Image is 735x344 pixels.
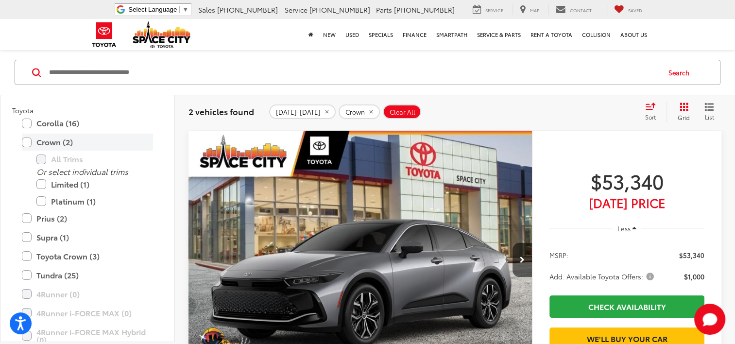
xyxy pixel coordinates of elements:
[549,272,656,281] span: Add. Available Toyota Offers:
[513,4,547,15] a: Map
[394,5,455,15] span: [PHONE_NUMBER]
[22,248,153,265] label: Toyota Crown (3)
[613,220,642,237] button: Less
[133,21,191,48] img: Space City Toyota
[341,19,364,50] a: Used
[697,102,721,121] button: List View
[269,104,336,119] button: remove 2026-2026
[179,6,180,13] span: ​
[339,104,380,119] button: remove Crown
[383,104,421,119] button: Clear All
[659,60,703,85] button: Search
[678,113,690,121] span: Grid
[22,267,153,284] label: Tundra (25)
[465,4,511,15] a: Service
[36,193,153,210] label: Platinum (1)
[570,7,592,13] span: Contact
[12,105,34,115] span: Toyota
[607,4,650,15] a: My Saved Vehicles
[640,102,667,121] button: Select sort value
[86,19,122,51] img: Toyota
[22,210,153,227] label: Prius (2)
[128,6,177,13] span: Select Language
[285,5,308,15] span: Service
[22,115,153,132] label: Corolla (16)
[22,305,153,322] label: 4Runner i-FORCE MAX (0)
[22,286,153,303] label: 4Runner (0)
[549,272,657,281] button: Add. Available Toyota Offers:
[472,19,526,50] a: Service & Parts
[390,108,415,116] span: Clear All
[704,113,714,121] span: List
[398,19,431,50] a: Finance
[217,5,278,15] span: [PHONE_NUMBER]
[530,7,539,13] span: Map
[318,19,341,50] a: New
[376,5,392,15] span: Parts
[364,19,398,50] a: Specials
[36,166,128,177] i: Or select individual trims
[431,19,472,50] a: SmartPath
[188,105,254,117] span: 2 vehicles found
[309,5,370,15] span: [PHONE_NUMBER]
[276,108,321,116] span: [DATE]-[DATE]
[549,295,704,317] a: Check Availability
[36,151,153,168] label: All Trims
[182,6,188,13] span: ▼
[577,19,615,50] a: Collision
[548,4,599,15] a: Contact
[513,243,532,277] button: Next image
[694,304,725,335] svg: Start Chat
[304,19,318,50] a: Home
[549,169,704,193] span: $53,340
[628,7,642,13] span: Saved
[22,134,153,151] label: Crown (2)
[549,250,568,260] span: MSRP:
[694,304,725,335] button: Toggle Chat Window
[617,224,630,233] span: Less
[198,5,215,15] span: Sales
[36,176,153,193] label: Limited (1)
[645,113,656,121] span: Sort
[526,19,577,50] a: Rent a Toyota
[667,102,697,121] button: Grid View
[128,6,188,13] a: Select Language​
[684,272,704,281] span: $1,000
[549,198,704,207] span: [DATE] Price
[22,229,153,246] label: Supra (1)
[679,250,704,260] span: $53,340
[345,108,365,116] span: Crown
[148,85,160,97] div: Model & Trim
[615,19,652,50] a: About Us
[48,61,659,84] input: Search by Make, Model, or Keyword
[485,7,503,13] span: Service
